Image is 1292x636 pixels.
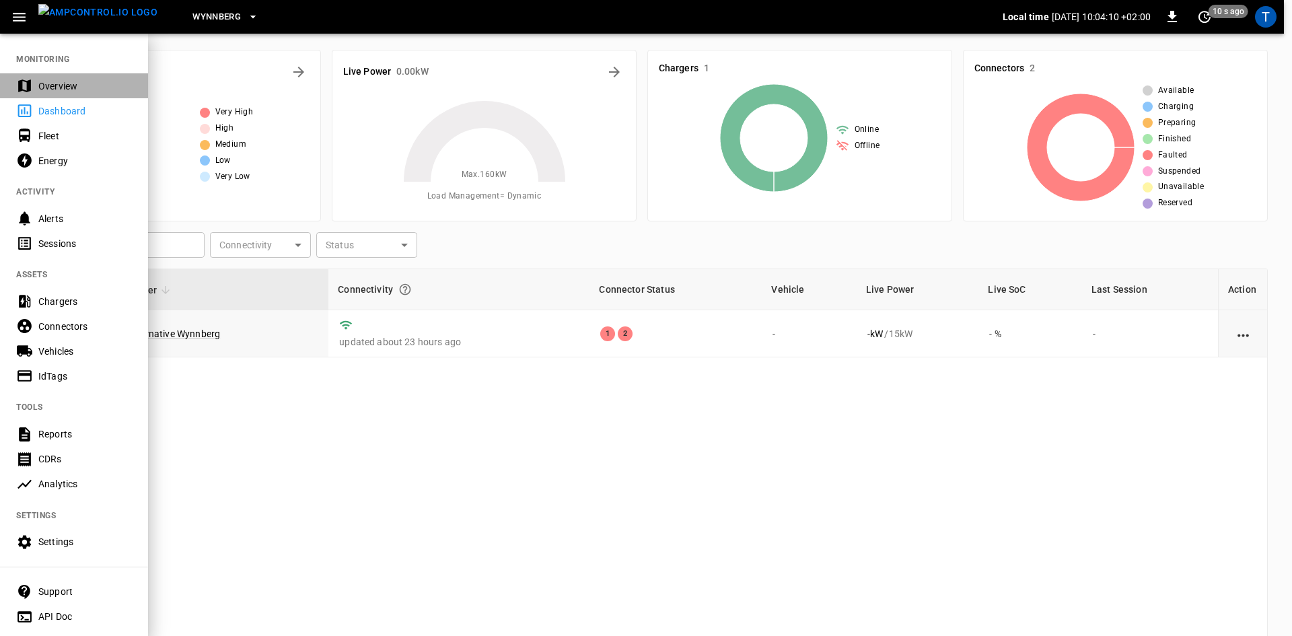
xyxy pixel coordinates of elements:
div: Sessions [38,237,132,250]
img: ampcontrol.io logo [38,4,157,21]
p: Local time [1003,10,1049,24]
span: Wynnberg [192,9,241,25]
div: Energy [38,154,132,168]
div: Support [38,585,132,598]
div: profile-icon [1255,6,1277,28]
div: Dashboard [38,104,132,118]
div: IdTags [38,369,132,383]
div: Fleet [38,129,132,143]
div: Reports [38,427,132,441]
div: API Doc [38,610,132,623]
div: Vehicles [38,345,132,358]
span: 10 s ago [1209,5,1248,18]
div: Alerts [38,212,132,225]
div: Overview [38,79,132,93]
div: Connectors [38,320,132,333]
p: [DATE] 10:04:10 +02:00 [1052,10,1151,24]
div: Analytics [38,477,132,491]
div: CDRs [38,452,132,466]
button: set refresh interval [1194,6,1215,28]
div: Settings [38,535,132,549]
div: Chargers [38,295,132,308]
